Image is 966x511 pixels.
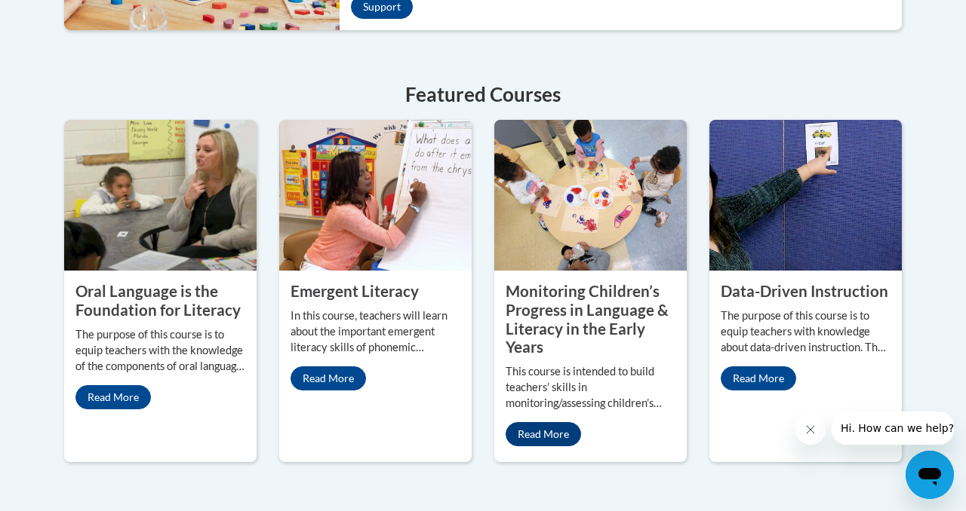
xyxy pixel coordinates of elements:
iframe: Close message [795,415,826,445]
iframe: Button to launch messaging window [906,451,954,499]
img: Emergent Literacy [279,120,472,271]
property: Data-Driven Instruction [721,282,888,300]
p: In this course, teachers will learn about the important emergent literacy skills of phonemic awar... [291,308,460,356]
p: The purpose of this course is to equip teachers with the knowledge of the components of oral lang... [75,327,245,375]
h4: Featured Courses [64,80,902,109]
img: Data-Driven Instruction [709,120,902,271]
img: Monitoring Children’s Progress in Language & Literacy in the Early Years [494,120,687,271]
img: Oral Language is the Foundation for Literacy [64,120,257,271]
a: Read More [75,385,151,409]
p: This course is intended to build teachers’ skills in monitoring/assessing children’s developmenta... [506,364,675,412]
a: Read More [291,366,366,390]
p: The purpose of this course is to equip teachers with knowledge about data-driven instruction. The... [721,308,891,356]
property: Oral Language is the Foundation for Literacy [75,282,241,319]
property: Monitoring Children’s Progress in Language & Literacy in the Early Years [506,282,669,356]
property: Emergent Literacy [291,282,419,300]
a: Read More [721,366,796,390]
a: Read More [506,422,581,446]
iframe: Message from company [832,412,954,445]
